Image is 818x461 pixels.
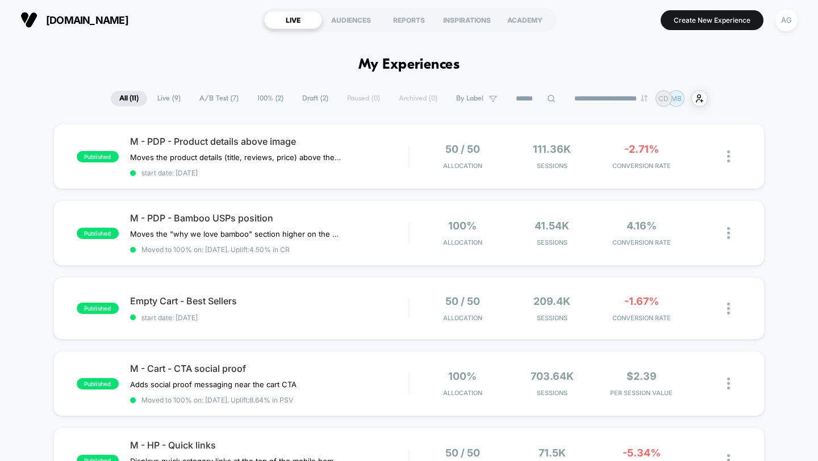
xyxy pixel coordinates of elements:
span: 703.64k [531,370,574,382]
span: Allocation [443,238,482,246]
span: 4.16% [627,220,657,232]
span: published [77,303,119,314]
p: CD [658,94,669,103]
div: AG [775,9,798,31]
span: Sessions [510,238,594,246]
h1: My Experiences [358,57,460,73]
span: published [77,378,119,389]
span: Allocation [443,162,482,170]
div: AUDIENCES [322,11,380,29]
span: Sessions [510,314,594,322]
span: 50 / 50 [445,447,480,459]
span: -5.34% [623,447,661,459]
span: A/B Test ( 7 ) [191,91,247,106]
span: Sessions [510,389,594,397]
span: CONVERSION RATE [600,238,683,246]
span: -1.67% [624,295,659,307]
span: CONVERSION RATE [600,162,683,170]
img: close [727,227,730,239]
span: 209.4k [533,295,570,307]
span: Moves the product details (title, reviews, price) above the product image. [130,153,341,162]
span: 111.36k [533,143,571,155]
span: M - PDP - Bamboo USPs position [130,212,409,224]
button: AG [772,9,801,32]
span: Empty Cart - Best Sellers [130,295,409,307]
span: Moved to 100% on: [DATE] . Uplift: 4.50% in CR [141,245,290,254]
span: published [77,151,119,162]
div: ACADEMY [496,11,554,29]
button: Create New Experience [661,10,763,30]
span: Moves the "why we love bamboo" section higher on the PDP, closer to the CTA. [130,229,341,238]
span: start date: [DATE] [130,169,409,177]
span: Sessions [510,162,594,170]
span: start date: [DATE] [130,313,409,322]
span: M - PDP - Product details above image [130,136,409,147]
span: All ( 11 ) [111,91,147,106]
span: PER SESSION VALUE [600,389,683,397]
p: MB [671,94,682,103]
span: $2.39 [627,370,657,382]
div: REPORTS [380,11,438,29]
span: Draft ( 2 ) [294,91,337,106]
span: 50 / 50 [445,143,480,155]
img: close [727,150,730,162]
span: -2.71% [624,143,659,155]
span: 100% [448,220,477,232]
div: LIVE [264,11,322,29]
span: M - Cart - CTA social proof [130,363,409,374]
span: CONVERSION RATE [600,314,683,322]
img: end [641,95,648,102]
div: INSPIRATIONS [438,11,496,29]
span: Moved to 100% on: [DATE] . Uplift: 8.64% in PSV [141,396,293,404]
img: close [727,378,730,389]
span: Live ( 9 ) [149,91,189,106]
span: Allocation [443,389,482,397]
img: Visually logo [20,11,37,28]
span: 100% [448,370,477,382]
span: 50 / 50 [445,295,480,307]
span: 100% ( 2 ) [249,91,292,106]
span: [DOMAIN_NAME] [46,14,128,26]
span: Allocation [443,314,482,322]
span: published [77,228,119,239]
span: 71.5k [539,447,566,459]
button: [DOMAIN_NAME] [17,11,132,29]
span: Adds social proof messaging near the cart CTA [130,380,297,389]
span: M - HP - Quick links [130,439,409,451]
img: close [727,303,730,315]
span: 41.54k [535,220,569,232]
span: By Label [456,94,483,103]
